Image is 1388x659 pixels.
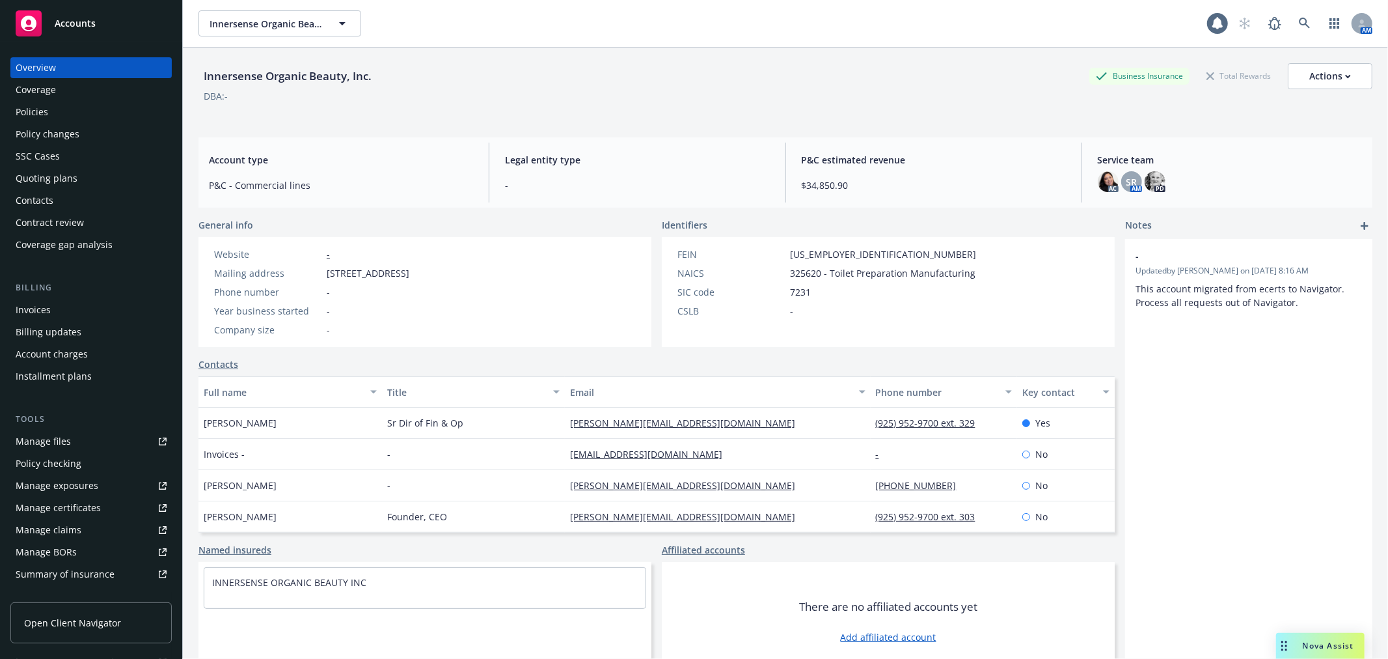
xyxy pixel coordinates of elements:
[16,498,101,518] div: Manage certificates
[10,498,172,518] a: Manage certificates
[1309,64,1351,89] div: Actions
[214,323,321,337] div: Company size
[10,190,172,211] a: Contacts
[799,599,977,615] span: There are no affiliated accounts yet
[876,479,967,492] a: [PHONE_NUMBER]
[10,281,172,294] div: Billing
[10,366,172,387] a: Installment plans
[1017,376,1115,408] button: Key contact
[1276,633,1292,659] div: Drag to move
[1145,171,1165,192] img: photo
[565,376,870,408] button: Email
[1035,510,1048,524] span: No
[382,376,565,408] button: Title
[10,344,172,365] a: Account charges
[1357,218,1372,234] a: add
[1098,153,1362,167] span: Service team
[570,511,806,523] a: [PERSON_NAME][EMAIL_ADDRESS][DOMAIN_NAME]
[210,17,322,31] span: Innersense Organic Beauty, Inc.
[198,358,238,371] a: Contacts
[204,479,277,492] span: [PERSON_NAME]
[1288,63,1372,89] button: Actions
[16,168,77,189] div: Quoting plans
[204,89,228,103] div: DBA: -
[16,586,99,607] div: Policy AI ingestions
[214,266,321,280] div: Mailing address
[1136,249,1328,263] span: -
[327,285,330,299] span: -
[1035,447,1048,461] span: No
[802,153,1066,167] span: P&C estimated revenue
[662,543,745,557] a: Affiliated accounts
[214,247,321,261] div: Website
[802,178,1066,192] span: $34,850.90
[10,5,172,42] a: Accounts
[327,304,330,318] span: -
[570,417,806,429] a: [PERSON_NAME][EMAIL_ADDRESS][DOMAIN_NAME]
[10,431,172,452] a: Manage files
[10,453,172,474] a: Policy checking
[16,102,48,122] div: Policies
[10,57,172,78] a: Overview
[570,479,806,492] a: [PERSON_NAME][EMAIL_ADDRESS][DOMAIN_NAME]
[24,616,121,630] span: Open Client Navigator
[16,190,53,211] div: Contacts
[387,386,546,399] div: Title
[505,153,769,167] span: Legal entity type
[10,79,172,100] a: Coverage
[10,520,172,540] a: Manage claims
[10,475,172,496] span: Manage exposures
[10,234,172,255] a: Coverage gap analysis
[387,447,390,461] span: -
[212,576,366,589] a: INNERSENSE ORGANIC BEAUTY INC
[790,247,976,261] span: [US_EMPLOYER_IDENTIFICATION_NUMBER]
[16,542,77,563] div: Manage BORs
[204,510,277,524] span: [PERSON_NAME]
[16,453,81,474] div: Policy checking
[1035,416,1050,430] span: Yes
[1303,640,1354,651] span: Nova Assist
[209,178,473,192] span: P&C - Commercial lines
[327,266,409,280] span: [STREET_ADDRESS]
[1322,10,1348,36] a: Switch app
[1126,175,1137,189] span: SR
[198,543,271,557] a: Named insureds
[1292,10,1318,36] a: Search
[16,212,84,233] div: Contract review
[16,431,71,452] div: Manage files
[16,57,56,78] div: Overview
[16,344,88,365] div: Account charges
[387,416,463,430] span: Sr Dir of Fin & Op
[1035,479,1048,492] span: No
[570,386,850,399] div: Email
[871,376,1017,408] button: Phone number
[214,304,321,318] div: Year business started
[198,376,382,408] button: Full name
[327,323,330,337] span: -
[204,386,362,399] div: Full name
[1232,10,1258,36] a: Start snowing
[10,146,172,167] a: SSC Cases
[10,413,172,426] div: Tools
[1276,633,1365,659] button: Nova Assist
[790,285,811,299] span: 7231
[16,124,79,145] div: Policy changes
[10,564,172,585] a: Summary of insurance
[10,322,172,343] a: Billing updates
[16,564,115,585] div: Summary of insurance
[198,68,377,85] div: Innersense Organic Beauty, Inc.
[16,234,113,255] div: Coverage gap analysis
[16,366,92,387] div: Installment plans
[790,304,793,318] span: -
[677,304,785,318] div: CSLB
[204,416,277,430] span: [PERSON_NAME]
[876,386,998,399] div: Phone number
[505,178,769,192] span: -
[387,510,447,524] span: Founder, CEO
[16,146,60,167] div: SSC Cases
[1262,10,1288,36] a: Report a Bug
[214,285,321,299] div: Phone number
[1136,265,1362,277] span: Updated by [PERSON_NAME] on [DATE] 8:16 AM
[198,10,361,36] button: Innersense Organic Beauty, Inc.
[1022,386,1095,399] div: Key contact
